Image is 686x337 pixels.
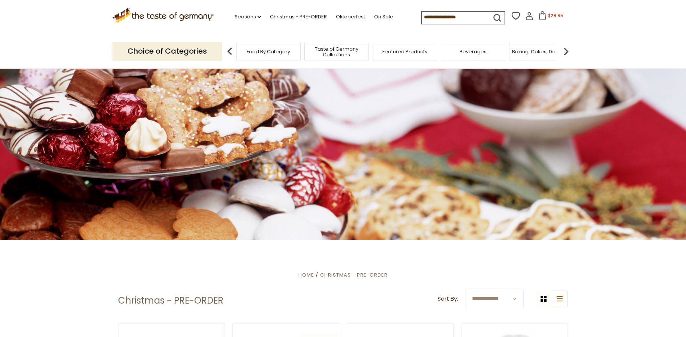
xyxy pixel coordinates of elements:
[512,49,570,54] a: Baking, Cakes, Desserts
[307,46,367,57] a: Taste of Germany Collections
[270,13,327,21] a: Christmas - PRE-ORDER
[336,13,365,21] a: Oktoberfest
[374,13,393,21] a: On Sale
[320,271,388,278] a: Christmas - PRE-ORDER
[548,12,563,19] span: $29.95
[298,271,314,278] a: Home
[535,11,567,23] button: $29.95
[112,42,222,60] p: Choice of Categories
[118,295,223,306] h1: Christmas - PRE-ORDER
[247,49,290,54] a: Food By Category
[437,294,458,304] label: Sort By:
[559,44,574,59] img: next arrow
[222,44,237,59] img: previous arrow
[235,13,261,21] a: Seasons
[460,49,487,54] a: Beverages
[382,49,427,54] a: Featured Products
